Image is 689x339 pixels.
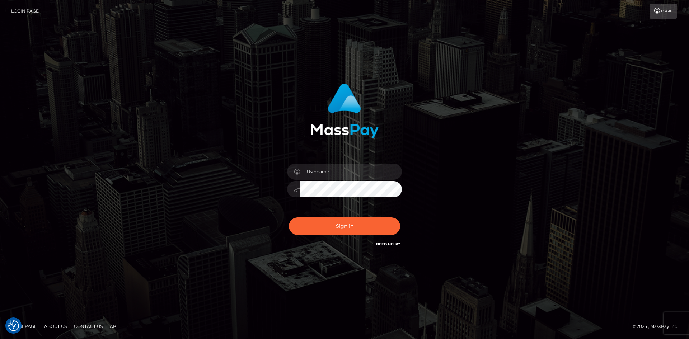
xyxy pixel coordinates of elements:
[107,321,121,332] a: API
[8,321,40,332] a: Homepage
[8,320,19,331] button: Consent Preferences
[11,4,39,19] a: Login Page
[289,217,400,235] button: Sign in
[8,320,19,331] img: Revisit consent button
[71,321,106,332] a: Contact Us
[300,164,402,180] input: Username...
[650,4,677,19] a: Login
[376,242,400,246] a: Need Help?
[633,322,684,330] div: © 2025 , MassPay Inc.
[310,84,379,138] img: MassPay Login
[41,321,70,332] a: About Us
